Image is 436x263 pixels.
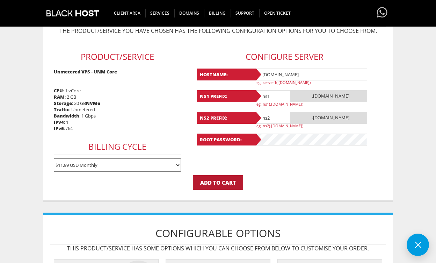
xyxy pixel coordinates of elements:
b: NS2 Prefix: [197,112,256,124]
h3: Billing Cycle [54,138,181,155]
strong: Unmetered VPS - UNM Core [54,69,117,75]
p: This product/service has some options which you can choose from below to customise your order. [50,244,386,252]
b: Storage [54,100,72,106]
b: Root Password: [197,134,256,145]
span: Billing [204,9,231,17]
span: SERVICES [145,9,175,17]
span: .[DOMAIN_NAME] [290,90,367,102]
h3: Product/Service [54,49,181,65]
span: .[DOMAIN_NAME] [290,112,367,124]
span: CLIENT AREA [109,9,146,17]
b: RAM [54,94,65,100]
b: IPv6 [54,125,64,131]
p: eg. ns1(.[DOMAIN_NAME]) [256,101,372,107]
input: Add to Cart [193,175,243,190]
b: CPU [54,87,63,94]
b: Hostname: [197,69,256,80]
p: eg. server1(.[DOMAIN_NAME]) [256,80,372,85]
b: Traffic [54,106,69,113]
h3: Configure Server [189,49,380,65]
span: Domains [174,9,204,17]
h1: Configurable Options [50,222,386,244]
span: Open Ticket [259,9,296,17]
p: eg. ns2(.[DOMAIN_NAME]) [256,123,372,128]
b: NVMe [86,100,100,106]
p: The product/service you have chosen has the following configuration options for you to choose from. [50,27,386,35]
b: Bandwidth [54,113,79,119]
span: Support [231,9,260,17]
b: IPv4 [54,119,64,125]
b: NS1 Prefix: [197,90,256,102]
div: : 1 vCore : 2 GB : 20 GB : Unmetered : 1 Gbps : 1 : /64 [50,38,184,175]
